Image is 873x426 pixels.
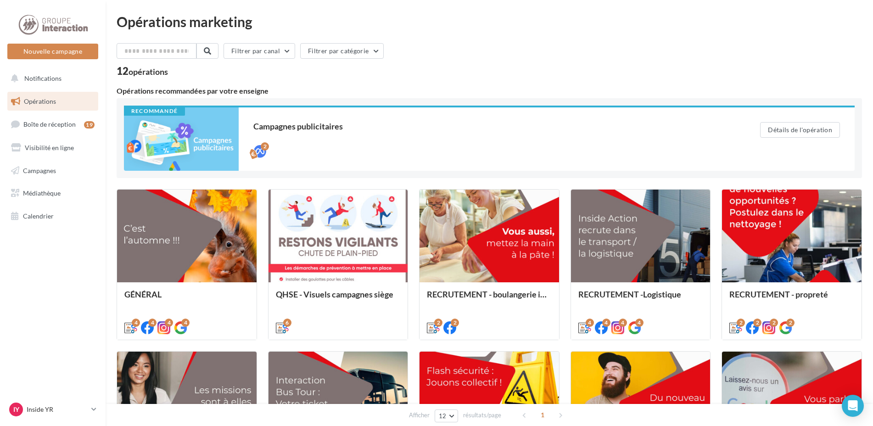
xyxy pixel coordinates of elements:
[165,319,173,327] div: 4
[261,142,269,151] div: 2
[434,319,442,327] div: 2
[276,290,401,308] div: QHSE - Visuels campagnes siège
[25,144,74,151] span: Visibilité en ligne
[300,43,384,59] button: Filtrer par catégorie
[6,161,100,180] a: Campagnes
[132,319,140,327] div: 4
[117,15,862,28] div: Opérations marketing
[124,290,249,308] div: GÉNÉRAL
[224,43,295,59] button: Filtrer par canal
[729,290,854,308] div: RECRUTEMENT - propreté
[13,405,19,414] span: IY
[451,319,459,327] div: 2
[439,412,447,420] span: 12
[23,166,56,174] span: Campagnes
[619,319,627,327] div: 4
[23,189,61,197] span: Médiathèque
[84,121,95,129] div: 19
[586,319,594,327] div: 4
[7,401,98,418] a: IY Inside YR
[6,114,100,134] a: Boîte de réception19
[602,319,610,327] div: 4
[535,408,550,422] span: 1
[760,122,840,138] button: Détails de l'opération
[786,319,795,327] div: 2
[753,319,761,327] div: 2
[463,411,501,420] span: résultats/page
[27,405,88,414] p: Inside YR
[24,74,62,82] span: Notifications
[737,319,745,327] div: 2
[23,120,76,128] span: Boîte de réception
[283,319,291,327] div: 6
[181,319,190,327] div: 4
[6,69,96,88] button: Notifications
[435,409,458,422] button: 12
[148,319,157,327] div: 4
[409,411,430,420] span: Afficher
[578,290,703,308] div: RECRUTEMENT -Logistique
[253,122,723,130] div: Campagnes publicitaires
[117,66,168,76] div: 12
[427,290,552,308] div: RECRUTEMENT - boulangerie industrielle
[23,212,54,220] span: Calendrier
[124,107,185,116] div: Recommandé
[117,87,862,95] div: Opérations recommandées par votre enseigne
[24,97,56,105] span: Opérations
[770,319,778,327] div: 2
[6,138,100,157] a: Visibilité en ligne
[6,207,100,226] a: Calendrier
[6,92,100,111] a: Opérations
[6,184,100,203] a: Médiathèque
[842,395,864,417] div: Open Intercom Messenger
[635,319,644,327] div: 4
[7,44,98,59] button: Nouvelle campagne
[129,67,168,76] div: opérations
